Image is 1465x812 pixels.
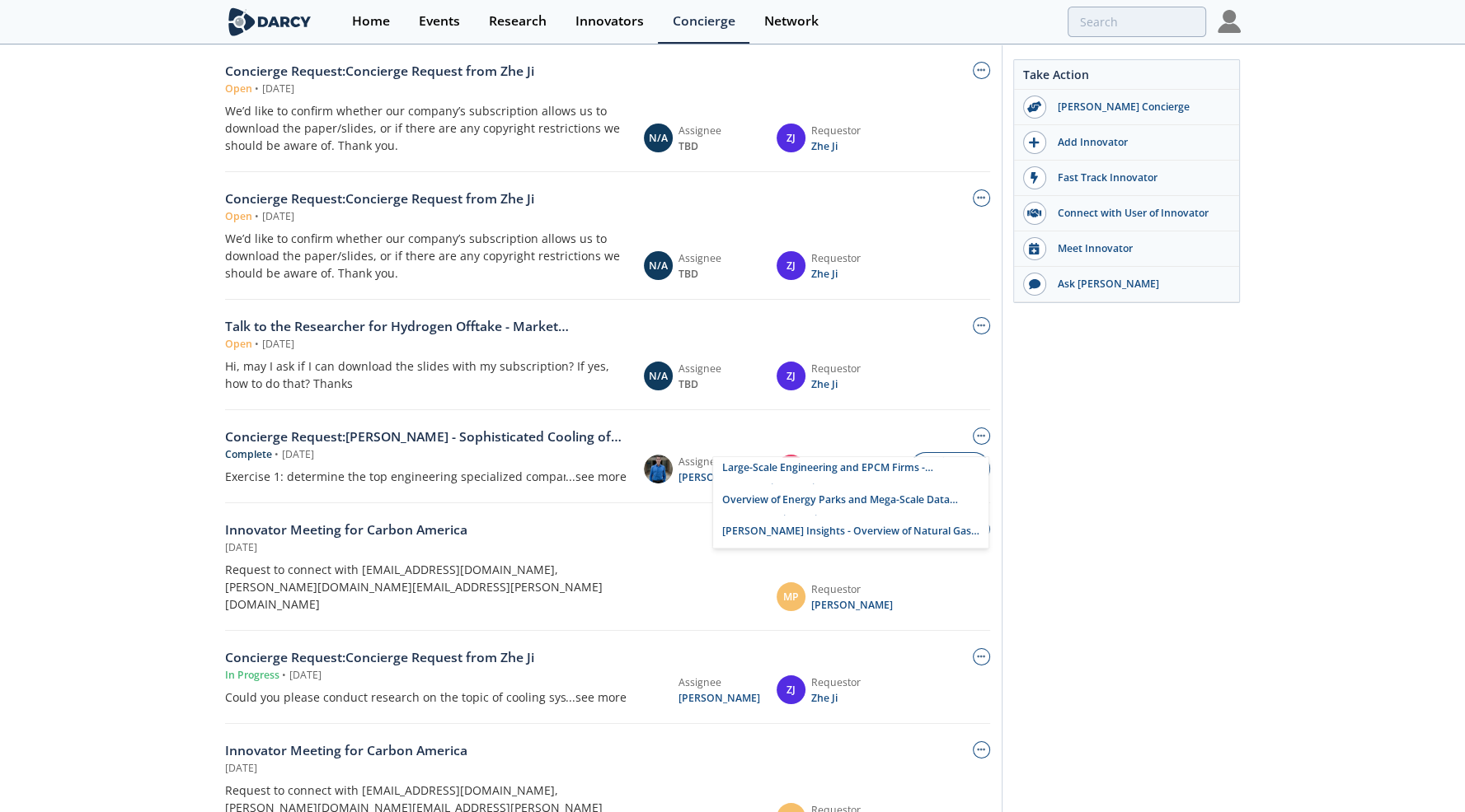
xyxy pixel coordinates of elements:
div: [DATE] [289,668,322,683]
div: Take Action [1014,66,1239,90]
span: [PERSON_NAME] [679,470,760,485]
span: TBD [679,267,759,282]
div: Concierge Request : Concierge Request from Zhe Ji [225,62,627,82]
div: View Content [909,452,990,486]
div: ...see more [566,468,627,485]
div: We’d like to confirm whether our company’s subscription allows us to download the paper/slides, o... [225,102,627,154]
span: • [272,447,282,462]
div: Hi, may I ask if I can download the slides with my subscription? If yes, how to do that? Thanks [225,357,627,392]
span: • [252,82,262,96]
span: Zhe Ji [811,267,892,282]
span: Zhe Ji [811,691,892,706]
div: Events [419,15,460,28]
div: Assignee [679,124,759,138]
span: Open [225,209,252,224]
div: View Profile [811,582,893,597]
div: [DATE] [262,82,294,96]
span: for [369,317,387,335]
div: Research [489,15,547,28]
span: • [252,209,262,224]
div: ZJ [777,124,805,152]
span: TBD [679,377,759,392]
div: [PERSON_NAME] Concierge [1046,100,1231,114]
span: In Progress [225,668,279,683]
div: Concierge Request : Concierge Request from Zhe Ji [225,189,627,209]
div: ZJ [777,362,805,390]
div: N/A [644,124,673,152]
div: [DATE] [225,761,257,776]
span: [PERSON_NAME] [811,598,893,613]
div: Innovator Meeting [225,741,627,761]
div: Could you please conduct research on the topic of cooling systems for data centers? We would like... [225,688,627,706]
div: Concierge Request : [PERSON_NAME] - Sophisticated Cooling of Data Centers [225,427,627,447]
div: Ask [PERSON_NAME] [1046,277,1231,292]
div: Assignee [679,362,759,376]
div: MP [777,582,805,611]
div: We’d like to confirm whether our company’s subscription allows us to download the paper/slides, o... [225,230,627,282]
span: for [345,520,364,539]
img: Profile [1218,10,1241,33]
div: Innovator Meeting [225,520,627,540]
div: Exercise 1: determine the top engineering specialized company involved in the sophisticated cooli... [225,468,627,485]
a: Carbon America [367,520,467,539]
div: Assignee [679,675,760,690]
span: Open [225,337,252,352]
img: b3d62beb-8de6-4690-945f-28a26d67f849 [644,675,673,704]
span: • [252,337,262,352]
div: Network [764,15,819,28]
div: ...see more [566,688,627,706]
div: Concierge Request : Concierge Request from Zhe Ji [225,648,627,668]
div: ZJ [777,675,805,704]
span: [PERSON_NAME] [679,691,760,706]
div: Concierge [673,15,735,28]
span: Open [225,82,252,96]
div: View Profile [811,362,892,376]
span: for [345,741,364,759]
div: View Profile [811,455,893,469]
div: N/A [644,251,673,280]
div: Connect with User of Innovator [1046,206,1231,221]
a: Carbon America [367,741,467,759]
div: Assignee [679,251,759,266]
div: [DATE] [262,209,294,224]
div: Request to connect with [EMAIL_ADDRESS][DOMAIN_NAME], [PERSON_NAME][DOMAIN_NAME][EMAIL_ADDRESS][P... [225,561,627,613]
img: 6c335542-219a-4db2-9fdb-3c5829b127e3 [644,455,673,483]
a: Large-Scale Engineering and EPCM Firms - Partnership Overview and Vendor Landscape [713,452,988,484]
a: Overview of Energy Parks and Mega-Scale Data Centers - Major Project Announcements [713,484,988,516]
div: [DATE] [262,337,294,352]
div: Talk to the Researcher [225,317,627,337]
div: Assignee [679,455,760,469]
img: logo-wide.svg [225,7,315,36]
div: [DATE] [282,447,314,462]
div: N/A [644,362,673,390]
span: Zhe Ji [811,377,892,392]
span: • [279,668,289,683]
div: View Profile [811,124,892,138]
div: Meet Innovator [1046,241,1231,256]
div: Add Innovator [1046,135,1231,150]
a: Hydrogen Offtake - Market Landscape [225,317,569,355]
span: Zhe Ji [811,139,892,154]
div: AH [777,455,805,483]
div: Fast Track Innovator [1046,170,1231,185]
input: Advanced Search [1068,7,1206,37]
div: [DATE] [225,540,257,555]
div: ZJ [777,251,805,280]
div: Home [352,15,390,28]
div: Innovators [575,15,644,28]
span: TBD [679,139,759,154]
span: Complete [225,447,272,462]
div: View Profile [811,251,892,266]
a: [PERSON_NAME] Insights - Overview of Natural Gas-Powered Data Centers [713,516,988,548]
div: View Profile [811,675,892,690]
